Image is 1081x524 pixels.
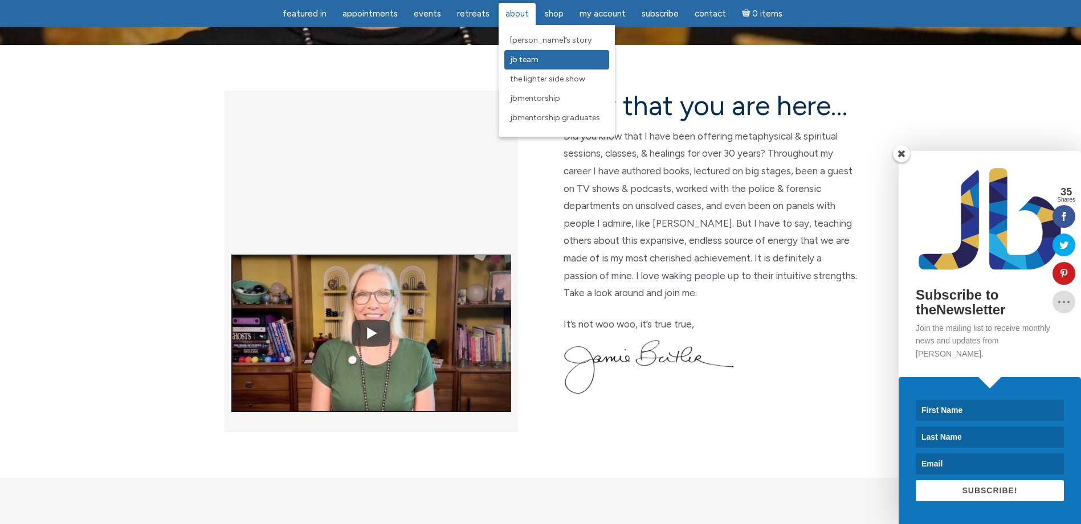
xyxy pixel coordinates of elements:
[573,3,633,25] a: My Account
[231,228,511,438] img: YouTube video
[580,9,626,19] span: My Account
[510,74,585,84] span: The Lighter Side Show
[336,3,405,25] a: Appointments
[450,3,496,25] a: Retreats
[504,31,609,50] a: [PERSON_NAME]’s Story
[504,108,609,128] a: JBMentorship Graduates
[276,3,333,25] a: featured in
[916,400,1064,421] input: First Name
[504,69,609,89] a: The Lighter Side Show
[916,427,1064,448] input: Last Name
[510,35,592,45] span: [PERSON_NAME]’s Story
[735,2,790,25] a: Cart0 items
[564,91,857,121] h2: now that you are here…
[916,288,1064,318] h2: Subscribe to theNewsletter
[1057,187,1075,197] span: 35
[916,322,1064,360] p: Join the mailing list to receive monthly news and updates from [PERSON_NAME].
[688,3,733,25] a: Contact
[962,486,1017,495] span: SUBSCRIBE!
[504,50,609,69] a: JB Team
[916,480,1064,501] button: SUBSCRIBE!
[752,10,782,18] span: 0 items
[505,9,529,19] span: About
[742,9,753,19] i: Cart
[283,9,327,19] span: featured in
[510,113,600,122] span: JBMentorship Graduates
[635,3,686,25] a: Subscribe
[504,89,609,108] a: JBMentorship
[342,9,398,19] span: Appointments
[916,453,1064,474] input: Email
[642,9,679,19] span: Subscribe
[499,3,536,25] a: About
[695,9,726,19] span: Contact
[510,93,560,103] span: JBMentorship
[538,3,570,25] a: Shop
[564,316,857,333] p: It’s not woo woo, it’s true true,
[407,3,448,25] a: Events
[510,55,539,64] span: JB Team
[414,9,441,19] span: Events
[564,128,857,302] p: Did you know that I have been offering metaphysical & spiritual sessions, classes, & healings for...
[545,9,564,19] span: Shop
[457,9,489,19] span: Retreats
[1057,197,1075,203] span: Shares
